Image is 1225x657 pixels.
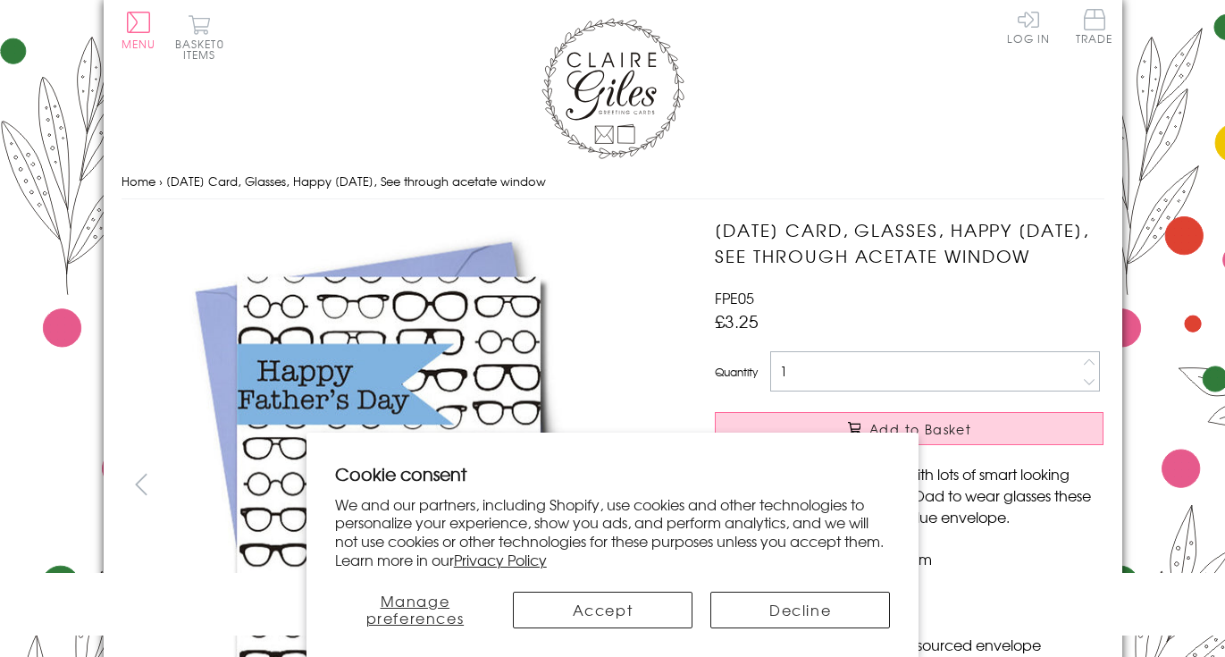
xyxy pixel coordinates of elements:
span: Trade [1076,9,1113,44]
img: Claire Giles Greetings Cards [541,18,684,159]
span: Menu [122,36,156,52]
p: We and our partners, including Shopify, use cookies and other technologies to personalize your ex... [335,495,891,569]
span: Manage preferences [366,590,465,628]
h2: Cookie consent [335,461,891,486]
span: 0 items [183,36,224,63]
button: prev [122,464,162,504]
nav: breadcrumbs [122,164,1104,200]
a: Home [122,173,155,190]
label: Quantity [715,364,758,380]
button: Decline [710,592,890,628]
h1: [DATE] Card, Glasses, Happy [DATE], See through acetate window [715,217,1103,269]
button: Add to Basket [715,412,1103,445]
a: Log In [1007,9,1050,44]
button: Accept [513,592,692,628]
span: £3.25 [715,308,759,333]
span: FPE05 [715,287,754,308]
a: Privacy Policy [454,549,547,570]
span: › [159,173,163,190]
span: [DATE] Card, Glasses, Happy [DATE], See through acetate window [166,173,546,190]
button: Manage preferences [335,592,495,628]
span: Add to Basket [869,420,971,438]
button: Basket0 items [175,14,224,60]
button: Menu [122,12,156,49]
a: Trade [1076,9,1113,47]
